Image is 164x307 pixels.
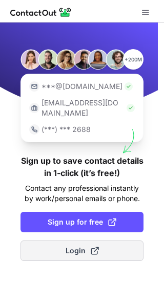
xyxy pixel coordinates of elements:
[88,49,108,70] img: Person #5
[73,49,94,70] img: Person #4
[20,240,143,261] button: Login
[20,49,41,70] img: Person #1
[127,104,135,112] img: Check Icon
[125,82,133,91] img: Check Icon
[42,98,125,118] p: [EMAIL_ADDRESS][DOMAIN_NAME]
[123,49,143,70] p: +200M
[106,49,126,70] img: Person #6
[29,81,39,92] img: https://contactout.com/extension/app/static/media/login-email-icon.f64bce713bb5cd1896fef81aa7b14a...
[29,124,39,135] img: https://contactout.com/extension/app/static/media/login-phone-icon.bacfcb865e29de816d437549d7f4cb...
[38,49,58,70] img: Person #2
[48,217,116,227] span: Sign up for free
[20,212,143,232] button: Sign up for free
[20,183,143,204] p: Contact any professional instantly by work/personal emails or phone.
[29,103,39,113] img: https://contactout.com/extension/app/static/media/login-work-icon.638a5007170bc45168077fde17b29a1...
[20,155,143,179] h1: Sign up to save contact details in 1-click (it’s free!)
[10,6,72,18] img: ContactOut v5.3.10
[56,49,76,70] img: Person #3
[42,81,122,92] p: ***@[DOMAIN_NAME]
[66,246,99,256] span: Login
